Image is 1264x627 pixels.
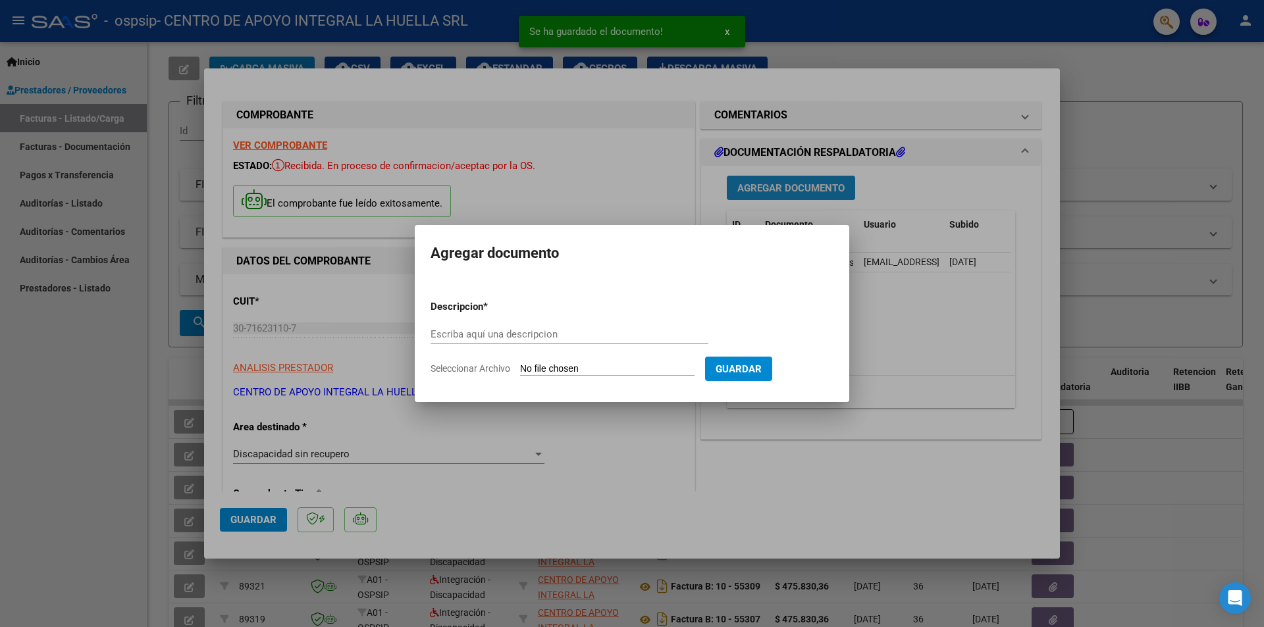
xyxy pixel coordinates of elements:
[431,299,552,314] p: Descripcion
[431,363,510,374] span: Seleccionar Archivo
[705,357,772,381] button: Guardar
[431,241,833,266] h2: Agregar documento
[716,363,762,375] span: Guardar
[1219,582,1251,614] div: Open Intercom Messenger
